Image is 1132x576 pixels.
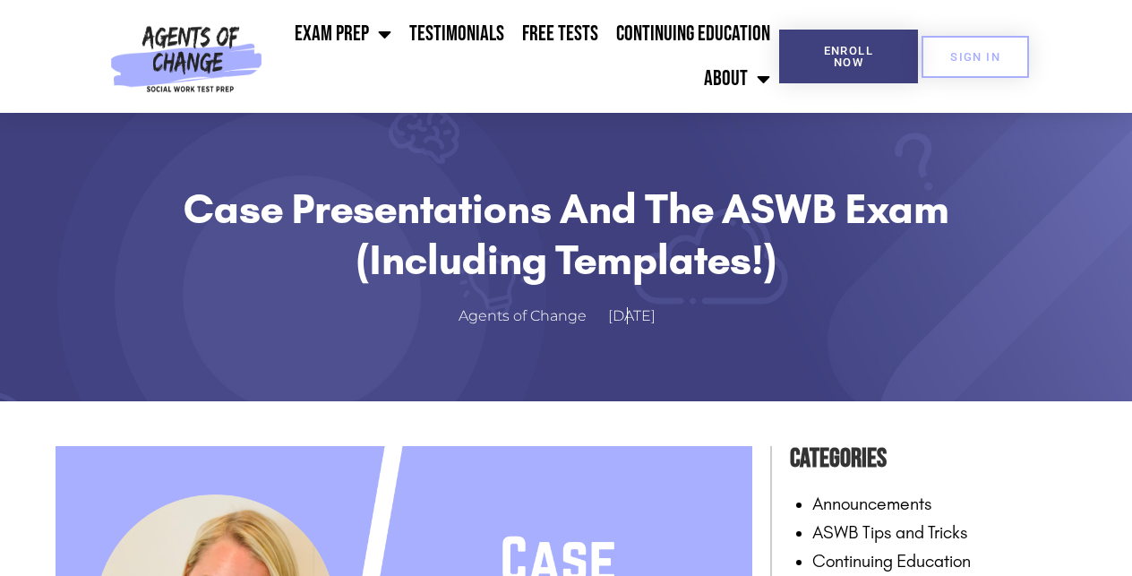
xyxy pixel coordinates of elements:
[459,304,605,330] a: Agents of Change
[608,307,656,324] time: [DATE]
[270,12,779,101] nav: Menu
[808,45,889,68] span: Enroll Now
[608,304,673,330] a: [DATE]
[790,437,1076,480] h4: Categories
[513,12,607,56] a: Free Tests
[812,493,932,514] a: Announcements
[812,521,968,543] a: ASWB Tips and Tricks
[459,304,587,330] span: Agents of Change
[779,30,918,83] a: Enroll Now
[100,184,1032,285] h1: Case Presentations and the ASWB Exam (Including Templates!)
[607,12,779,56] a: Continuing Education
[812,550,971,572] a: Continuing Education
[695,56,779,101] a: About
[922,36,1029,78] a: SIGN IN
[950,51,1000,63] span: SIGN IN
[400,12,513,56] a: Testimonials
[286,12,400,56] a: Exam Prep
